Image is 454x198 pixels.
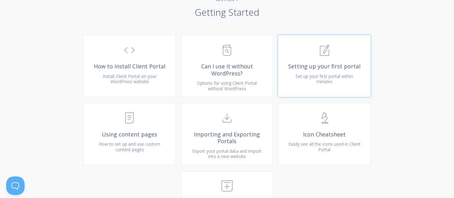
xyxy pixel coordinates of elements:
[6,176,25,195] iframe: Toggle Customer Support
[181,103,273,165] a: Importing and Exporting Portals Export your portal data and import into a new website
[288,131,361,138] span: Icon Cheatsheet
[83,103,176,165] a: Using content pages How to set up and use custom content pages
[190,131,264,145] span: Importing and Exporting Portals
[192,148,261,160] span: Export your portal data and import into a new website
[181,35,273,97] a: Can I use it without WordPress? Options for using Client Portal without WordPress
[190,63,264,77] span: Can I use it without WordPress?
[103,73,157,85] span: Install Client Portal on your WordPress website
[289,141,360,152] span: Easily see all the icons used in Client Portal
[278,35,371,97] a: Setting up your first portal Set up your first portal within minutes
[197,80,257,91] span: Options for using Client Portal without WordPress
[288,63,361,70] span: Setting up your first portal
[99,141,160,152] span: How to set up and use custom content pages
[278,103,371,165] a: Icon Cheatsheet Easily see all the icons used in Client Portal
[83,35,176,97] a: How to install Client Portal Install Client Portal on your WordPress website
[93,63,166,70] span: How to install Client Portal
[296,73,353,85] span: Set up your first portal within minutes
[93,131,166,138] span: Using content pages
